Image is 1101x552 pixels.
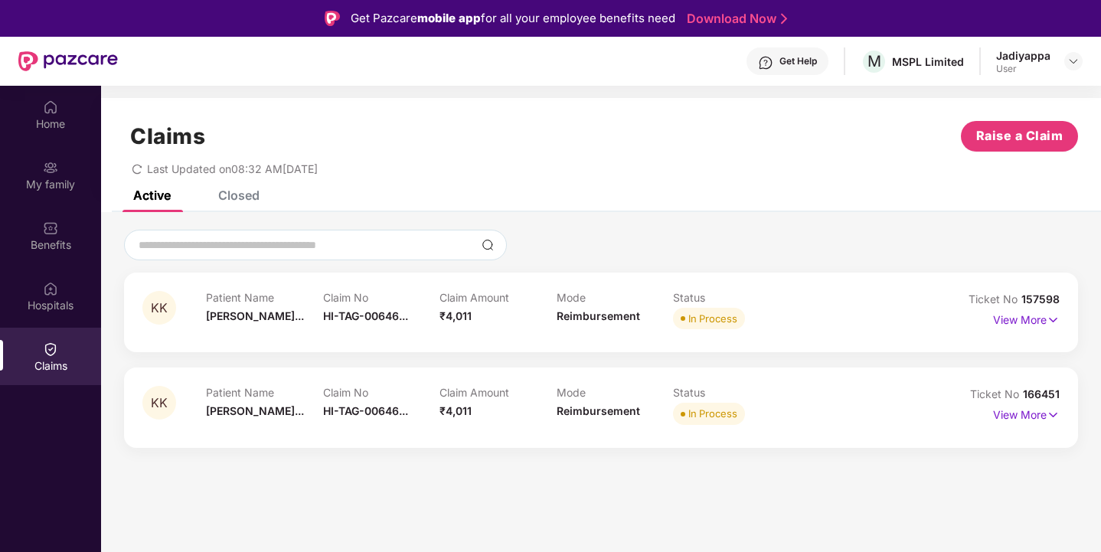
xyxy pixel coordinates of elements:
[439,309,472,322] span: ₹4,011
[206,309,304,322] span: [PERSON_NAME]...
[439,386,557,399] p: Claim Amount
[133,188,171,203] div: Active
[673,291,790,304] p: Status
[323,309,408,322] span: HI-TAG-00646...
[758,55,773,70] img: svg+xml;base64,PHN2ZyBpZD0iSGVscC0zMngzMiIgeG1sbnM9Imh0dHA6Ly93d3cudzMub3JnLzIwMDAvc3ZnIiB3aWR0aD...
[43,160,58,175] img: svg+xml;base64,PHN2ZyB3aWR0aD0iMjAiIGhlaWdodD0iMjAiIHZpZXdCb3g9IjAgMCAyMCAyMCIgZmlsbD0ibm9uZSIgeG...
[688,406,737,421] div: In Process
[969,292,1021,305] span: Ticket No
[206,291,323,304] p: Patient Name
[482,239,494,251] img: svg+xml;base64,PHN2ZyBpZD0iU2VhcmNoLTMyeDMyIiB4bWxucz0iaHR0cDovL3d3dy53My5vcmcvMjAwMC9zdmciIHdpZH...
[218,188,260,203] div: Closed
[43,341,58,357] img: svg+xml;base64,PHN2ZyBpZD0iQ2xhaW0iIHhtbG5zPSJodHRwOi8vd3d3LnczLm9yZy8yMDAwL3N2ZyIgd2lkdGg9IjIwIi...
[1047,312,1060,328] img: svg+xml;base64,PHN2ZyB4bWxucz0iaHR0cDovL3d3dy53My5vcmcvMjAwMC9zdmciIHdpZHRoPSIxNyIgaGVpZ2h0PSIxNy...
[557,309,640,322] span: Reimbursement
[557,386,674,399] p: Mode
[439,291,557,304] p: Claim Amount
[1023,387,1060,400] span: 166451
[325,11,340,26] img: Logo
[1067,55,1080,67] img: svg+xml;base64,PHN2ZyBpZD0iRHJvcGRvd24tMzJ4MzIiIHhtbG5zPSJodHRwOi8vd3d3LnczLm9yZy8yMDAwL3N2ZyIgd2...
[961,121,1078,152] button: Raise a Claim
[439,404,472,417] span: ₹4,011
[147,162,318,175] span: Last Updated on 08:32 AM[DATE]
[779,55,817,67] div: Get Help
[206,386,323,399] p: Patient Name
[557,291,674,304] p: Mode
[323,386,440,399] p: Claim No
[996,48,1050,63] div: Jadiyappa
[43,281,58,296] img: svg+xml;base64,PHN2ZyBpZD0iSG9zcGl0YWxzIiB4bWxucz0iaHR0cDovL3d3dy53My5vcmcvMjAwMC9zdmciIHdpZHRoPS...
[323,291,440,304] p: Claim No
[687,11,782,27] a: Download Now
[43,220,58,236] img: svg+xml;base64,PHN2ZyBpZD0iQmVuZWZpdHMiIHhtbG5zPSJodHRwOi8vd3d3LnczLm9yZy8yMDAwL3N2ZyIgd2lkdGg9Ij...
[130,123,205,149] h1: Claims
[688,311,737,326] div: In Process
[970,387,1023,400] span: Ticket No
[323,404,408,417] span: HI-TAG-00646...
[976,126,1063,145] span: Raise a Claim
[1021,292,1060,305] span: 157598
[557,404,640,417] span: Reimbursement
[993,403,1060,423] p: View More
[867,52,881,70] span: M
[417,11,481,25] strong: mobile app
[1047,407,1060,423] img: svg+xml;base64,PHN2ZyB4bWxucz0iaHR0cDovL3d3dy53My5vcmcvMjAwMC9zdmciIHdpZHRoPSIxNyIgaGVpZ2h0PSIxNy...
[781,11,787,27] img: Stroke
[206,404,304,417] span: [PERSON_NAME]...
[18,51,118,71] img: New Pazcare Logo
[43,100,58,115] img: svg+xml;base64,PHN2ZyBpZD0iSG9tZSIgeG1sbnM9Imh0dHA6Ly93d3cudzMub3JnLzIwMDAvc3ZnIiB3aWR0aD0iMjAiIG...
[151,397,168,410] span: KK
[132,162,142,175] span: redo
[996,63,1050,75] div: User
[151,302,168,315] span: KK
[892,54,964,69] div: MSPL Limited
[351,9,675,28] div: Get Pazcare for all your employee benefits need
[993,308,1060,328] p: View More
[673,386,790,399] p: Status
